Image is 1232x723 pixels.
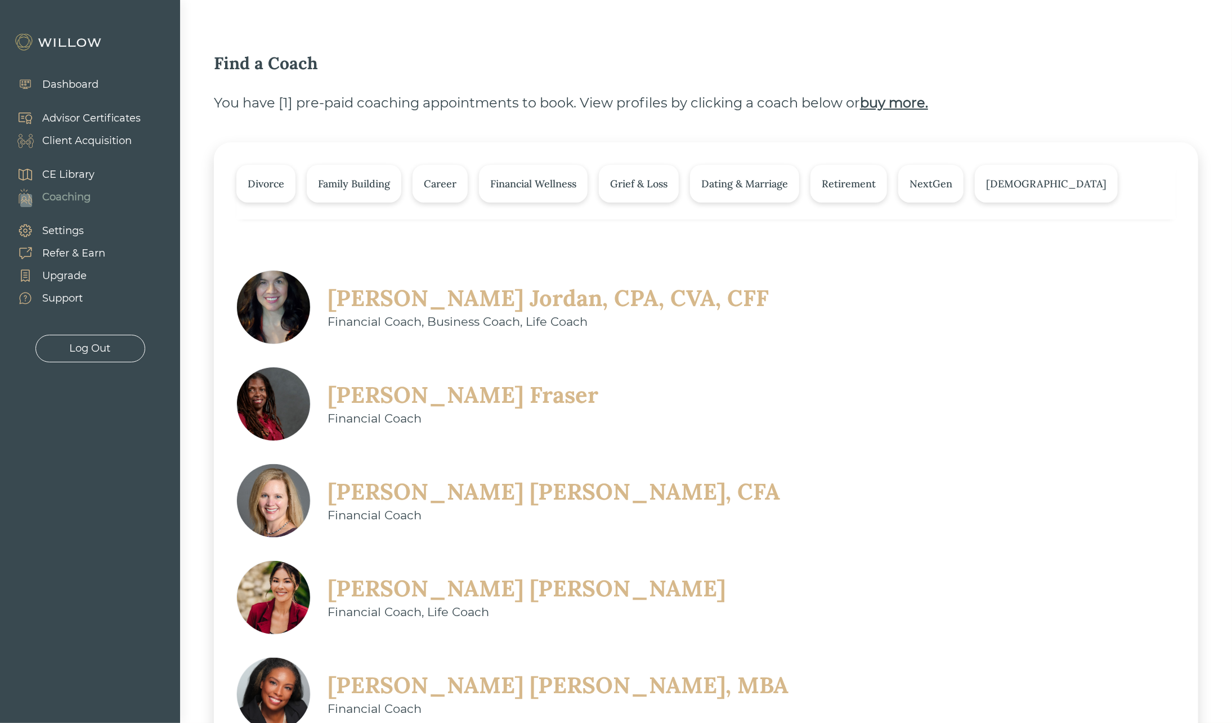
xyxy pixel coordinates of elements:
div: Log Out [70,341,111,356]
a: [PERSON_NAME] [PERSON_NAME], CFAFinancial Coach [236,464,780,538]
div: Settings [42,223,84,239]
div: [DEMOGRAPHIC_DATA] [986,176,1106,191]
div: Refer & Earn [42,246,105,261]
div: Retirement [822,176,876,191]
div: Career [424,176,456,191]
div: NextGen [910,176,952,191]
div: You have [ 1 ] pre-paid coaching appointments to book. View profiles by clicking a coach below or [214,93,1198,113]
div: Divorce [248,176,284,191]
div: Dating & Marriage [701,176,788,191]
div: [PERSON_NAME] Jordan, CPA, CVA, CFF [328,284,769,313]
div: Financial Coach [328,700,789,718]
div: Coaching [42,190,91,205]
a: CE Library [6,163,95,186]
div: Support [42,291,83,306]
div: [PERSON_NAME] Fraser [328,380,598,410]
div: Advisor Certificates [42,111,141,126]
div: Financial Coach [328,410,598,428]
div: CE Library [42,167,95,182]
a: Settings [6,219,105,242]
div: [PERSON_NAME] [PERSON_NAME], CFA [328,477,780,506]
div: Grief & Loss [610,176,667,191]
a: Client Acquisition [6,129,141,152]
a: [PERSON_NAME] Jordan, CPA, CVA, CFFFinancial Coach, Business Coach, Life Coach [236,270,769,344]
div: [PERSON_NAME] [PERSON_NAME] [328,574,725,603]
a: [PERSON_NAME] [PERSON_NAME]Financial Coach, Life Coach [236,560,725,635]
div: Family Building [318,176,390,191]
div: Financial Coach [328,506,780,524]
img: Willow [14,33,104,51]
div: Client Acquisition [42,133,132,149]
div: Financial Coach, Business Coach, Life Coach [328,313,769,331]
a: Advisor Certificates [6,107,141,129]
div: Find a Coach [214,51,1198,76]
div: Financial Wellness [490,176,576,191]
a: Upgrade [6,264,105,287]
a: Coaching [6,186,95,208]
div: Upgrade [42,268,87,284]
div: Dashboard [42,77,98,92]
div: [PERSON_NAME] [PERSON_NAME], MBA [328,671,789,700]
div: Financial Coach, Life Coach [328,603,725,621]
a: [PERSON_NAME] FraserFinancial Coach [236,367,598,441]
a: Dashboard [6,73,98,96]
b: buy more. [860,95,928,111]
a: Refer & Earn [6,242,105,264]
